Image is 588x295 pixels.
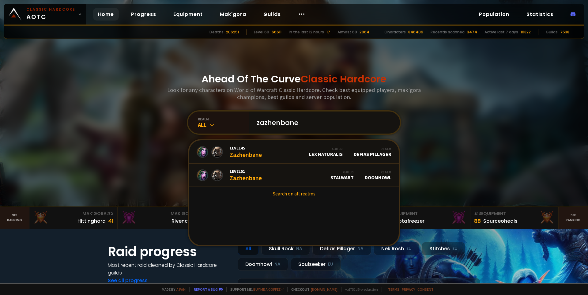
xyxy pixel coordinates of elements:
[360,29,369,35] div: 2064
[291,258,341,271] div: Soulseeker
[522,8,558,21] a: Statistics
[386,210,466,217] div: Equipment
[560,29,569,35] div: 7538
[189,164,399,187] a: Level51ZazhenbaneGuildStalwartRealmDoomhowl
[287,287,337,292] span: Checkout
[158,287,186,292] span: Made by
[215,8,251,21] a: Mak'gora
[4,4,86,25] a: Classic HardcoreAOTC
[253,112,393,134] input: Search a character...
[29,207,118,229] a: Mak'Gora#3Hittinghard41
[467,29,477,35] div: 3474
[354,146,391,157] div: Defias Pillager
[176,287,186,292] a: a fan
[422,242,465,255] div: Stitches
[337,29,357,35] div: Almost 60
[33,210,114,217] div: Mak'Gora
[238,258,288,271] div: Doomhowl
[108,217,114,225] div: 41
[198,121,249,128] div: All
[230,168,262,182] div: Zazhenbane
[474,8,514,21] a: Population
[93,8,119,21] a: Home
[402,287,415,292] a: Privacy
[431,29,465,35] div: Recently scanned
[484,29,518,35] div: Active last 7 days
[108,261,230,277] h4: Most recent raid cleaned by Classic Hardcore guilds
[194,287,218,292] a: Report a bug
[108,277,148,284] a: See all progress
[357,246,364,252] small: NA
[226,29,239,35] div: 206251
[108,242,230,261] h1: Raid progress
[301,72,386,86] span: Classic Hardcore
[121,210,202,217] div: Mak'Gora
[198,117,249,121] div: realm
[406,246,412,252] small: EU
[274,261,281,267] small: NA
[226,287,284,292] span: Support me,
[26,7,75,12] small: Classic Hardcore
[77,217,106,225] div: Hittinghard
[483,217,518,225] div: Sourceoheals
[521,29,531,35] div: 10822
[452,246,458,252] small: EU
[238,278,480,294] a: a month agozgpetri on godDefias Pillager8 /90
[470,207,559,229] a: #3Equipment88Sourceoheals
[474,210,555,217] div: Equipment
[189,140,399,164] a: Level45ZazhenbaneGuildLex NaturalisRealmDefias Pillager
[209,29,224,35] div: Deaths
[309,146,343,151] div: Guild
[254,29,269,35] div: Level 60
[126,8,161,21] a: Progress
[258,8,286,21] a: Guilds
[289,29,324,35] div: In the last 12 hours
[202,72,386,86] h1: Ahead Of The Curve
[189,187,399,200] a: Search on all realms
[311,287,337,292] a: [DOMAIN_NAME]
[118,207,206,229] a: Mak'Gora#2Rivench100
[474,217,481,225] div: 88
[312,242,371,255] div: Defias Pillager
[382,207,470,229] a: #2Equipment88Notafreezer
[165,86,423,100] h3: Look for any characters on World of Warcraft Classic Hardcore. Check best equipped players, mak'g...
[230,145,262,151] span: Level 45
[330,170,354,180] div: Stalwart
[253,287,284,292] a: Buy me a coffee
[296,246,302,252] small: NA
[230,145,262,158] div: Zazhenbane
[261,242,310,255] div: Skull Rock
[474,210,481,217] span: # 3
[238,242,259,255] div: All
[341,287,378,292] span: v. d752d5 - production
[309,146,343,157] div: Lex Naturalis
[546,29,558,35] div: Guilds
[384,29,406,35] div: Characters
[388,287,399,292] a: Terms
[408,29,423,35] div: 846406
[365,170,391,174] div: Realm
[328,261,333,267] small: EU
[559,207,588,229] a: Seeranking
[374,242,419,255] div: Nek'Rosh
[354,146,391,151] div: Realm
[365,170,391,180] div: Doomhowl
[107,210,114,217] span: # 3
[171,217,191,225] div: Rivench
[272,29,281,35] div: 66611
[417,287,434,292] a: Consent
[330,170,354,174] div: Guild
[168,8,208,21] a: Equipment
[26,7,75,21] span: AOTC
[395,217,424,225] div: Notafreezer
[230,168,262,174] span: Level 51
[326,29,330,35] div: 17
